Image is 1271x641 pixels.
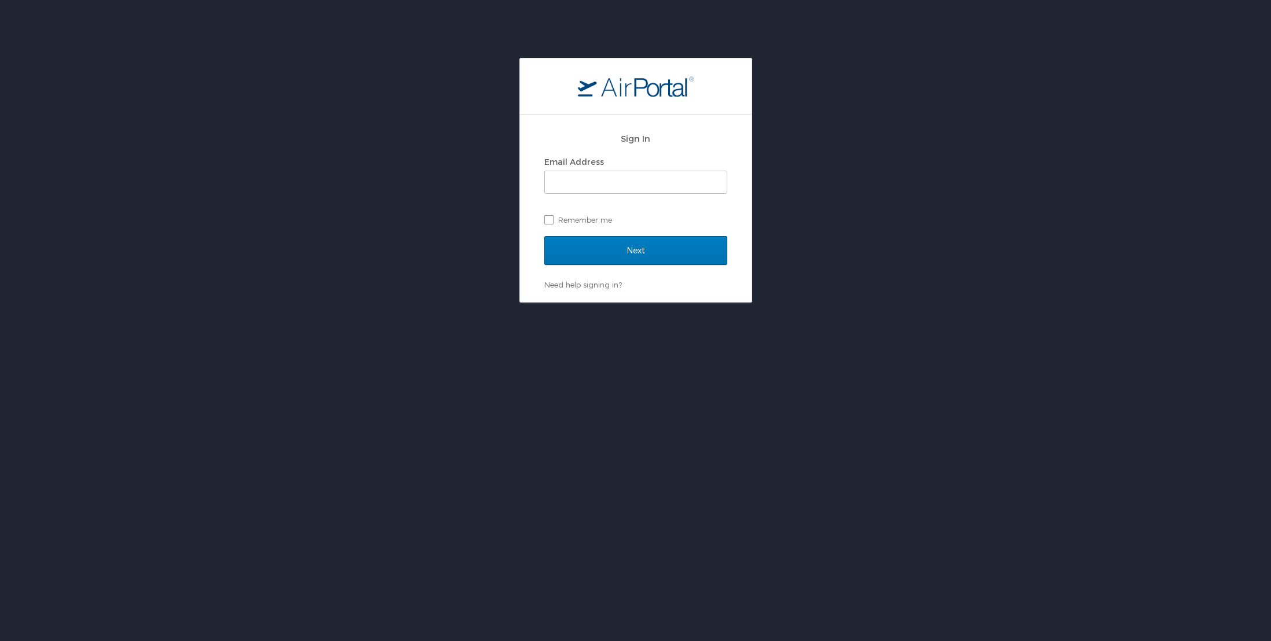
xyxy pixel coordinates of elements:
a: Need help signing in? [544,280,622,289]
label: Email Address [544,157,604,167]
input: Next [544,236,727,265]
label: Remember me [544,211,727,229]
img: logo [578,76,694,97]
h2: Sign In [544,132,727,145]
